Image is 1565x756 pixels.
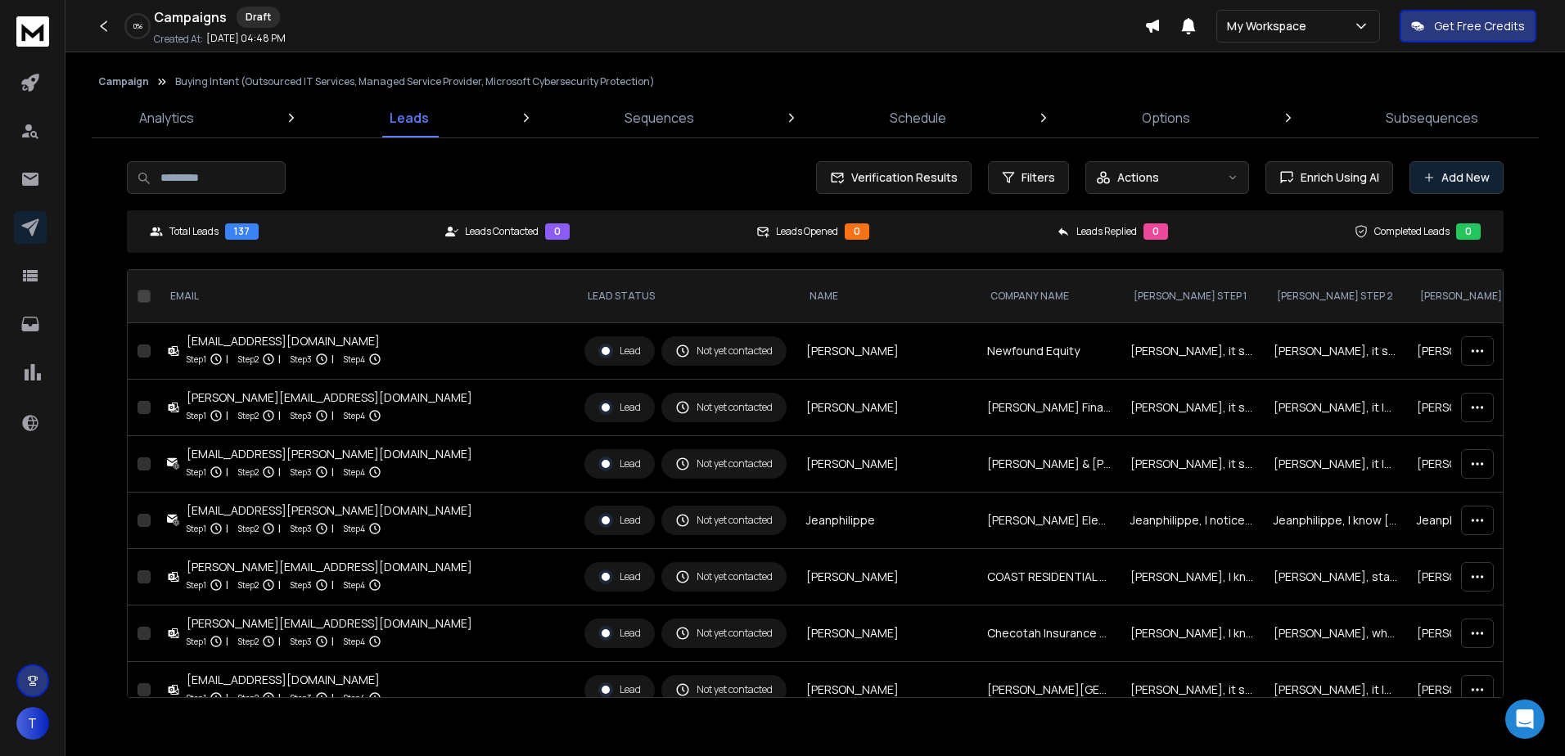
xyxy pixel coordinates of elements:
p: Subsequences [1386,108,1478,128]
p: | [331,577,334,593]
p: Leads [390,108,429,128]
p: Step 4 [344,520,365,537]
td: [PERSON_NAME], I know keeping operations smooth at COAST RESIDENTIAL FUNDING is a constant challe... [1121,549,1264,605]
p: Step 3 [291,690,312,706]
div: [PERSON_NAME][EMAIL_ADDRESS][DOMAIN_NAME] [187,389,472,406]
td: [PERSON_NAME] & [PERSON_NAME], Attorneys at Law [977,436,1121,493]
p: Leads Replied [1076,225,1137,238]
p: [DATE] 04:48 PM [206,32,286,45]
p: Created At: [154,33,203,46]
div: [EMAIL_ADDRESS][PERSON_NAME][DOMAIN_NAME] [187,502,472,519]
p: Step 2 [238,690,259,706]
p: | [331,690,334,706]
p: Step 1 [187,464,206,480]
td: [PERSON_NAME] Financial [977,380,1121,436]
p: | [226,520,228,537]
div: 0 [845,223,869,240]
td: [PERSON_NAME] Electronics [977,493,1121,549]
p: Step 4 [344,577,365,593]
div: Not yet contacted [675,400,773,415]
th: EMAIL [157,270,575,323]
p: | [226,690,228,706]
p: | [278,351,281,367]
div: Lead [598,626,641,641]
div: Lead [598,400,641,415]
p: Step 3 [291,351,312,367]
td: [PERSON_NAME] [796,662,977,718]
p: Step 1 [187,577,206,593]
a: Schedule [880,98,956,137]
div: [PERSON_NAME][EMAIL_ADDRESS][DOMAIN_NAME] [187,559,472,575]
td: [PERSON_NAME], it looks like [PERSON_NAME] Financial has focused on educating clients about secur... [1264,380,1407,436]
td: COAST RESIDENTIAL FUNDING [977,549,1121,605]
button: Enrich Using AI [1265,161,1393,194]
td: [PERSON_NAME][GEOGRAPHIC_DATA][PERSON_NAME] [977,662,1121,718]
div: [EMAIL_ADDRESS][DOMAIN_NAME] [187,672,381,688]
p: Step 2 [238,633,259,650]
p: Schedule [890,108,946,128]
div: Not yet contacted [675,626,773,641]
a: Subsequences [1376,98,1488,137]
td: Jeanphilippe, I noticed [PERSON_NAME] Electronics works hard to keep operations smooth, but unpla... [1121,493,1264,549]
p: Step 1 [187,633,206,650]
p: Step 2 [238,577,259,593]
div: 0 [545,223,570,240]
p: | [278,464,281,480]
td: [PERSON_NAME], staying on top of compliance means a lot of moving parts for COAST RESIDENTIAL FUN... [1264,549,1407,605]
button: T [16,707,49,740]
p: Sequences [625,108,694,128]
p: | [226,351,228,367]
p: Step 3 [291,407,312,424]
div: Lead [598,344,641,358]
p: Step 1 [187,351,206,367]
td: Jeanphilippe, since you handle so many tight deadlines and service jobs, even small scams can sli... [1407,493,1550,549]
a: Sequences [615,98,704,137]
div: Not yet contacted [675,344,773,358]
p: Step 3 [291,633,312,650]
p: | [278,577,281,593]
td: Newfound Equity [977,323,1121,380]
p: Options [1142,108,1190,128]
div: Not yet contacted [675,457,773,471]
td: [PERSON_NAME], it seems like many IT and business services firms face high risks from security ga... [1121,323,1264,380]
th: LEAD STATUS [575,270,796,323]
td: [PERSON_NAME], it seems like backing founder-owned IT firms often means quick changes, and that c... [1407,323,1550,380]
p: | [331,351,334,367]
p: | [226,577,228,593]
div: Lead [598,569,641,584]
img: logo [16,16,49,47]
span: Enrich Using AI [1294,169,1379,186]
a: Leads [380,98,439,137]
td: [PERSON_NAME], since your work has always included helping people make smart money decisions, kee... [1407,380,1550,436]
button: Add New [1409,161,1504,194]
p: Get Free Credits [1434,18,1525,34]
div: Not yet contacted [675,682,773,697]
p: Analytics [139,108,194,128]
td: [PERSON_NAME], I know Checotah Insurance Agency’s operations need steady systems and strong cyber... [1121,605,1264,662]
p: | [331,520,334,537]
p: Step 3 [291,464,312,480]
p: Leads Opened [776,225,838,238]
td: [PERSON_NAME], it seems like [PERSON_NAME] [PERSON_NAME] needs consistent uptime and strong data ... [1121,662,1264,718]
button: Verification Results [816,161,972,194]
p: Step 2 [238,464,259,480]
p: Step 2 [238,407,259,424]
p: Step 1 [187,520,206,537]
p: Buying Intent (Outsourced IT Services, Managed Service Provider, Microsoft Cybersecurity Protection) [175,75,655,88]
button: Get Free Credits [1400,10,1536,43]
a: Options [1132,98,1200,137]
p: Step 1 [187,407,206,424]
td: [PERSON_NAME], it seems like [PERSON_NAME] & [PERSON_NAME] handles confidential client data daily... [1121,436,1264,493]
td: [PERSON_NAME], it looks like you serve over 750 businesses and many families. Keeping support ava... [1264,662,1407,718]
p: Step 4 [344,407,365,424]
a: Analytics [129,98,204,137]
p: Completed Leads [1374,225,1450,238]
div: 137 [225,223,259,240]
p: Step 2 [238,520,259,537]
p: | [331,407,334,424]
span: Verification Results [845,169,958,186]
p: Step 4 [344,633,365,650]
p: | [278,690,281,706]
